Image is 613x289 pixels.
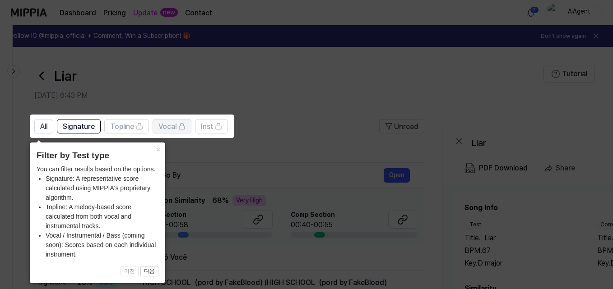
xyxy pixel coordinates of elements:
button: Inst [195,119,228,133]
button: All [34,119,53,133]
span: Topline [110,121,134,132]
header: Filter by Test type [37,149,158,162]
span: Signature [63,121,95,132]
button: Topline [104,119,149,133]
span: All [40,121,47,132]
li: Topline: A melody-based score calculated from both vocal and instrumental tracks. [46,202,158,231]
li: Signature: A representative score calculated using MIPPIA's proprietary algorithm. [46,174,158,202]
span: Vocal [158,121,176,132]
div: You can filter results based on the options. [37,165,158,259]
button: 다음 [140,266,158,277]
button: Signature [57,119,101,133]
button: Close [151,142,165,155]
span: Inst [201,121,213,132]
button: Vocal [153,119,191,133]
li: Vocal / Instrumental / Bass (coming soon): Scores based on each individual instrument. [46,231,158,259]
